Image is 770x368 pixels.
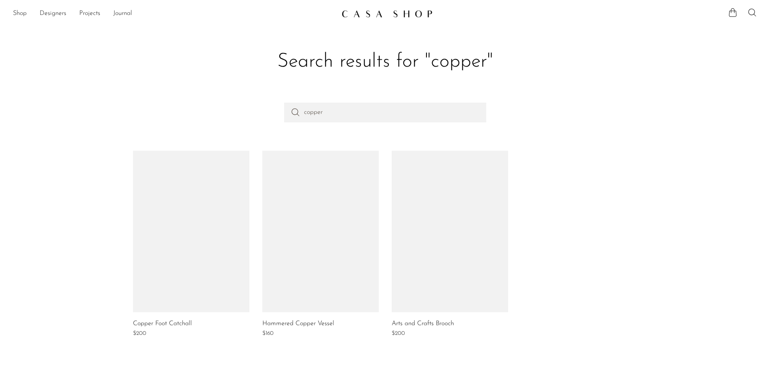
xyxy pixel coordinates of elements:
[113,8,132,19] a: Journal
[392,330,405,336] span: $200
[392,320,454,328] a: Arts and Crafts Brooch
[13,7,335,21] nav: Desktop navigation
[133,330,146,336] span: $200
[13,7,335,21] ul: NEW HEADER MENU
[13,8,27,19] a: Shop
[133,320,192,328] a: Copper Foot Catchall
[79,8,100,19] a: Projects
[262,320,334,328] a: Hammered Copper Vessel
[284,103,486,122] input: Perform a search
[139,49,631,74] h1: Search results for "copper"
[40,8,66,19] a: Designers
[262,330,274,336] span: $160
